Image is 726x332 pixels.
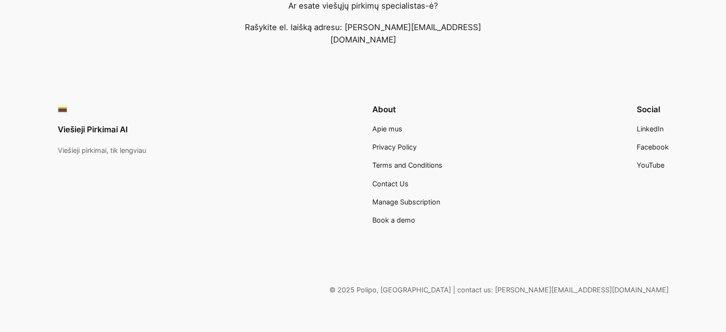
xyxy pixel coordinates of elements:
p: Rašykite el. laišką adresu: [PERSON_NAME][EMAIL_ADDRESS][DOMAIN_NAME] [215,21,511,46]
a: Manage Subscription [372,197,440,207]
a: Contact Us [372,179,409,189]
a: Terms and Conditions [372,160,442,171]
span: YouTube [637,161,664,169]
span: Apie mus [372,125,402,133]
a: YouTube [637,160,664,171]
h2: About [372,105,442,114]
nav: Footer navigation 4 [372,124,442,226]
p: © 2025 Polipo, [GEOGRAPHIC_DATA] | contact us: [PERSON_NAME][EMAIL_ADDRESS][DOMAIN_NAME] [58,285,669,295]
span: Book a demo [372,216,415,224]
a: Privacy Policy [372,142,417,152]
span: Manage Subscription [372,198,440,206]
span: Facebook [637,143,669,151]
span: Terms and Conditions [372,161,442,169]
span: LinkedIn [637,125,663,133]
p: Viešieji pirkimai, tik lengviau [58,145,146,156]
a: Facebook [637,142,669,152]
a: Viešieji Pirkimai AI [58,125,128,134]
nav: Footer navigation 3 [637,124,669,171]
span: Privacy Policy [372,143,417,151]
a: Book a demo [372,215,415,225]
h2: Social [637,105,669,114]
span: Contact Us [372,180,409,188]
a: LinkedIn [637,124,663,134]
img: Viešieji pirkimai logo [58,105,67,114]
a: Apie mus [372,124,402,134]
